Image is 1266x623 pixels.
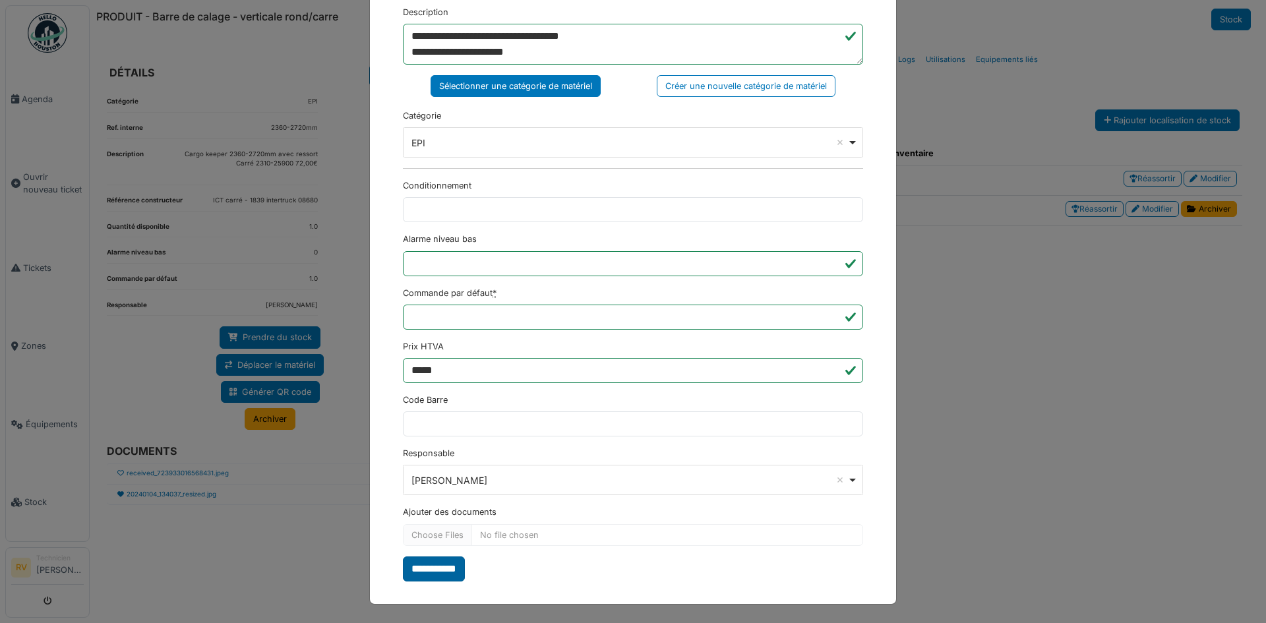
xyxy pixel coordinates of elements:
[403,233,477,245] label: Alarme niveau bas
[403,179,471,192] label: Conditionnement
[403,109,441,122] label: Catégorie
[403,340,444,353] label: Prix HTVA
[833,136,847,149] button: Remove item: '496'
[403,6,448,18] label: Description
[403,447,454,460] label: Responsable
[411,136,847,150] div: EPI
[403,394,448,406] label: Code Barre
[657,75,835,97] div: Créer une nouvelle catégorie de matériel
[493,288,497,298] abbr: Requis
[411,473,847,487] div: [PERSON_NAME]
[833,473,847,487] button: Remove item: '2069'
[403,287,497,299] label: Commande par défaut
[431,75,601,97] div: Sélectionner une catégorie de matériel
[403,506,497,518] label: Ajouter des documents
